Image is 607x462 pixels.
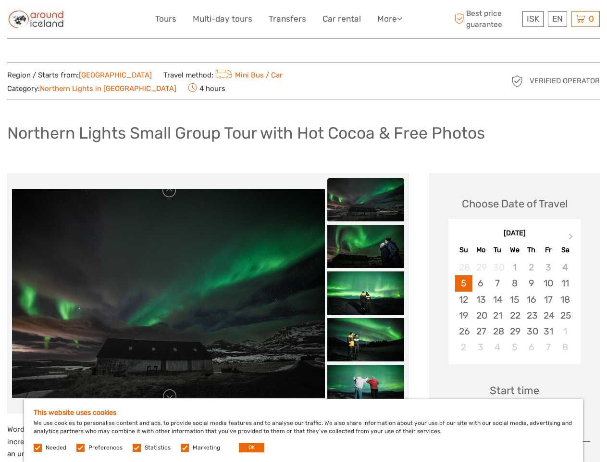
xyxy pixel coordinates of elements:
[557,323,573,339] div: Choose Saturday, November 1st, 2025
[269,12,306,26] a: Transfers
[506,339,523,355] div: Choose Wednesday, November 5th, 2025
[540,339,557,355] div: Choose Friday, November 7th, 2025
[377,12,402,26] a: More
[506,275,523,291] div: Choose Wednesday, October 8th, 2025
[523,244,540,257] div: Th
[193,444,220,452] label: Marketing
[163,68,283,81] span: Travel method:
[111,15,122,26] button: Open LiveChat chat widget
[523,259,540,275] div: Not available Thursday, October 2nd, 2025
[34,409,573,417] h5: This website uses cookies
[540,323,557,339] div: Choose Friday, October 31st, 2025
[489,339,506,355] div: Choose Tuesday, November 4th, 2025
[490,383,539,398] div: Start time
[489,275,506,291] div: Choose Tuesday, October 7th, 2025
[527,14,539,24] span: ISK
[188,81,225,95] span: 4 hours
[327,365,404,408] img: a09b1f567edb46e68acc28e37cefcb4d_slider_thumbnail.jpeg
[455,339,472,355] div: Choose Sunday, November 2nd, 2025
[506,323,523,339] div: Choose Wednesday, October 29th, 2025
[472,244,489,257] div: Mo
[7,70,152,80] span: Region / Starts from:
[455,244,472,257] div: Su
[523,323,540,339] div: Choose Thursday, October 30th, 2025
[472,259,489,275] div: Not available Monday, September 29th, 2025
[489,308,506,323] div: Choose Tuesday, October 21st, 2025
[557,244,573,257] div: Sa
[530,76,600,86] span: Verified Operator
[193,12,252,26] a: Multi-day tours
[489,323,506,339] div: Choose Tuesday, October 28th, 2025
[79,71,152,79] a: [GEOGRAPHIC_DATA]
[239,443,264,452] button: OK
[462,196,568,211] div: Choose Date of Travel
[557,339,573,355] div: Choose Saturday, November 8th, 2025
[322,12,361,26] a: Car rental
[12,189,325,398] img: bc1d2aabe9a142a4b7e73f0ed816b8b0_main_slider.jpg
[455,308,472,323] div: Choose Sunday, October 19th, 2025
[40,84,176,93] a: Northern Lights in [GEOGRAPHIC_DATA]
[489,244,506,257] div: Tu
[587,14,595,24] span: 0
[7,7,65,31] img: Around Iceland
[7,84,176,94] span: Category:
[452,8,520,29] span: Best price guarantee
[523,292,540,308] div: Choose Thursday, October 16th, 2025
[506,259,523,275] div: Not available Wednesday, October 1st, 2025
[327,318,404,361] img: 086c1708e4614c6ab864fee645773794_slider_thumbnail.jpeg
[540,292,557,308] div: Choose Friday, October 17th, 2025
[472,292,489,308] div: Choose Monday, October 13th, 2025
[557,259,573,275] div: Not available Saturday, October 4th, 2025
[472,308,489,323] div: Choose Monday, October 20th, 2025
[13,17,109,25] p: We're away right now. Please check back later!
[472,339,489,355] div: Choose Monday, November 3rd, 2025
[145,444,171,452] label: Statistics
[88,444,123,452] label: Preferences
[489,292,506,308] div: Choose Tuesday, October 14th, 2025
[455,292,472,308] div: Choose Sunday, October 12th, 2025
[540,244,557,257] div: Fr
[523,275,540,291] div: Choose Thursday, October 9th, 2025
[24,399,583,462] div: We use cookies to personalise content and ads, to provide social media features and to analyse ou...
[472,323,489,339] div: Choose Monday, October 27th, 2025
[540,308,557,323] div: Choose Friday, October 24th, 2025
[327,178,404,221] img: bc1d2aabe9a142a4b7e73f0ed816b8b0_slider_thumbnail.jpg
[523,339,540,355] div: Choose Thursday, November 6th, 2025
[540,275,557,291] div: Choose Friday, October 10th, 2025
[455,323,472,339] div: Choose Sunday, October 26th, 2025
[557,308,573,323] div: Choose Saturday, October 25th, 2025
[451,259,577,355] div: month 2025-10
[327,225,404,268] img: af83fa3f23d543e69e18620d66ccb65d_slider_thumbnail.jpg
[455,259,472,275] div: Not available Sunday, September 28th, 2025
[506,292,523,308] div: Choose Wednesday, October 15th, 2025
[7,123,485,143] h1: Northern Lights Small Group Tour with Hot Cocoa & Free Photos
[506,308,523,323] div: Choose Wednesday, October 22nd, 2025
[506,244,523,257] div: We
[327,271,404,315] img: 90fe71c33a0e4898adea39a9e02b5873_slider_thumbnail.png
[564,231,580,246] button: Next Month
[472,275,489,291] div: Choose Monday, October 6th, 2025
[448,229,581,239] div: [DATE]
[557,275,573,291] div: Choose Saturday, October 11th, 2025
[46,444,66,452] label: Needed
[155,12,176,26] a: Tours
[213,71,283,79] a: Mini Bus / Car
[540,259,557,275] div: Not available Friday, October 3rd, 2025
[523,308,540,323] div: Choose Thursday, October 23rd, 2025
[548,11,567,27] div: EN
[557,292,573,308] div: Choose Saturday, October 18th, 2025
[509,74,525,89] img: verified_operator_grey_128.png
[7,423,409,461] p: Words alone cannot capture the breathtaking beauty of the Aurora Borealis, also known as the Nort...
[455,275,472,291] div: Choose Sunday, October 5th, 2025
[489,259,506,275] div: Not available Tuesday, September 30th, 2025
